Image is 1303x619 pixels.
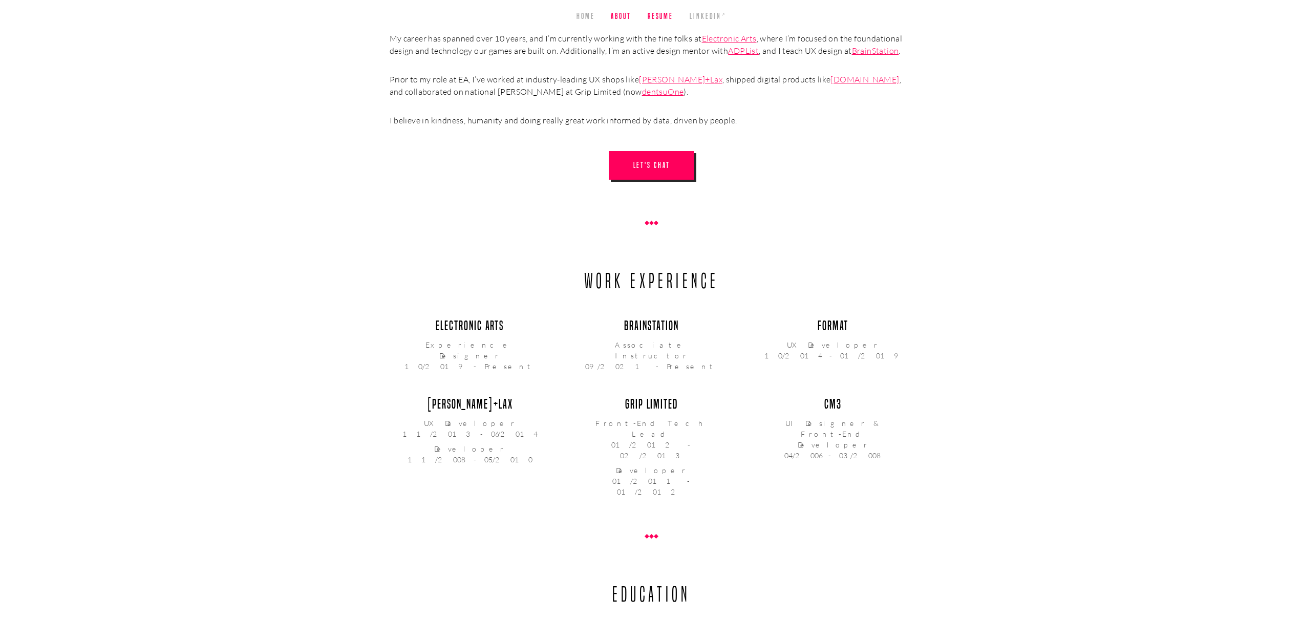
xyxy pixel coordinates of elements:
a: Let's Chat [609,151,695,180]
h3: [PERSON_NAME]+Lax [398,396,542,413]
h3: BrainStation [580,318,723,334]
span: Associate Instructor 09/2021 - Present [580,339,723,372]
span: Developer 01/2011 - 01/2012 [580,465,723,497]
h3: Electronic Arts [398,318,542,334]
h2: Work Experience [390,221,914,293]
span: UX Developer 10/2014 - 01/2019 [761,339,905,361]
a: [DOMAIN_NAME] [830,74,899,84]
sup: ↗ [721,12,727,17]
h2: Education [390,534,914,607]
h3: Grip Limited [580,396,723,413]
a: dentsuOne [642,87,684,97]
span: Front-End Tech Lead 01/2012 - 02/2013 [580,418,723,461]
a: ADPList [728,46,759,56]
h3: CM3 [761,396,905,413]
a: BrainStation [852,46,899,56]
a: [PERSON_NAME]+Lax [639,74,722,84]
span: UI Designer & Front-End Developer 04/2006 - 03/2008 [761,418,905,461]
span: Developer 11/2008 - 05/2010 [398,443,542,465]
a: Electronic Arts [702,33,757,44]
p: My career has spanned over 10 years, and I’m currently working with the fine folks at , where I’m... [390,32,914,57]
p: Prior to my role at EA, I’ve worked at industry-leading UX shops like , shipped digital products ... [390,73,914,98]
span: UX Developer 11/2013 - 06/2014 [398,418,542,439]
h3: Format [761,318,905,334]
p: I believe in kindness, humanity and doing really great work informed by data, driven by people. [390,114,914,126]
span: Experience Designer 10/2019 - Present [398,339,542,372]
